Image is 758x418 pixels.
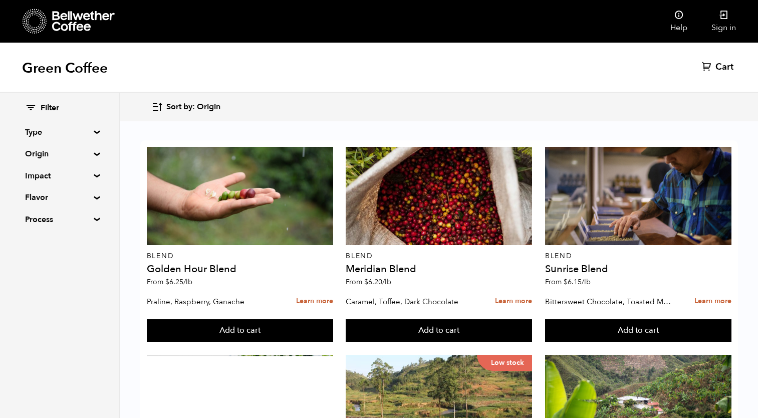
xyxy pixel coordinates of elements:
[346,319,532,342] button: Add to cart
[25,126,94,138] summary: Type
[25,170,94,182] summary: Impact
[25,214,94,226] summary: Process
[545,264,731,274] h4: Sunrise Blend
[545,294,672,309] p: Bittersweet Chocolate, Toasted Marshmallow, Candied Orange, Praline
[564,277,591,287] bdi: 6.15
[183,277,192,287] span: /lb
[165,277,169,287] span: $
[25,148,94,160] summary: Origin
[582,277,591,287] span: /lb
[147,253,333,260] p: Blend
[545,277,591,287] span: From
[477,355,532,371] p: Low stock
[151,95,220,119] button: Sort by: Origin
[346,264,532,274] h4: Meridian Blend
[694,291,731,312] a: Learn more
[22,59,108,77] h1: Green Coffee
[346,253,532,260] p: Blend
[147,319,333,342] button: Add to cart
[545,319,731,342] button: Add to cart
[166,102,220,113] span: Sort by: Origin
[147,264,333,274] h4: Golden Hour Blend
[346,277,391,287] span: From
[165,277,192,287] bdi: 6.25
[702,61,736,73] a: Cart
[346,294,472,309] p: Caramel, Toffee, Dark Chocolate
[364,277,368,287] span: $
[25,191,94,203] summary: Flavor
[147,294,274,309] p: Praline, Raspberry, Ganache
[147,277,192,287] span: From
[545,253,731,260] p: Blend
[495,291,532,312] a: Learn more
[364,277,391,287] bdi: 6.20
[382,277,391,287] span: /lb
[41,103,59,114] span: Filter
[715,61,733,73] span: Cart
[296,291,333,312] a: Learn more
[564,277,568,287] span: $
